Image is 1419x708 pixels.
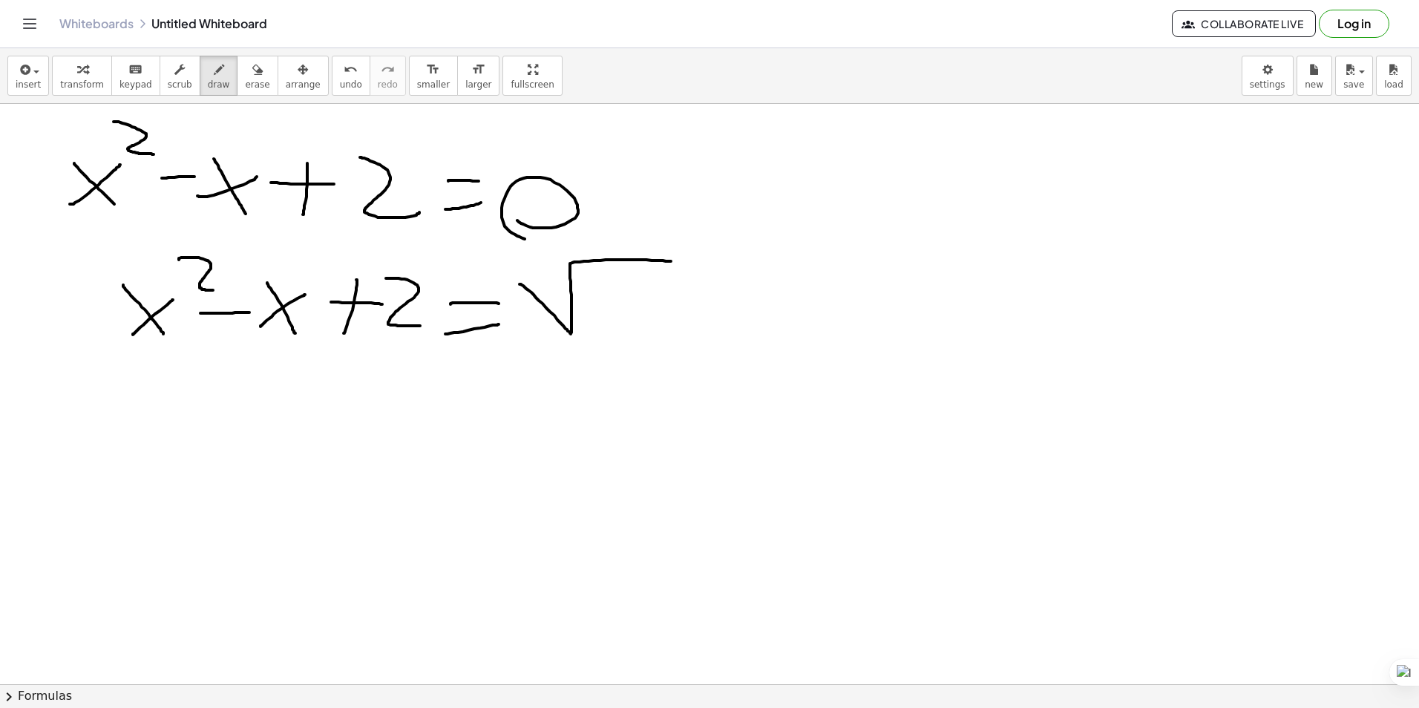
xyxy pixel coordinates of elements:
i: format_size [426,61,440,79]
i: undo [344,61,358,79]
span: fullscreen [511,79,554,90]
span: transform [60,79,104,90]
button: new [1297,56,1332,96]
button: settings [1242,56,1294,96]
button: format_sizelarger [457,56,499,96]
button: save [1335,56,1373,96]
span: Collaborate Live [1184,17,1303,30]
button: scrub [160,56,200,96]
button: transform [52,56,112,96]
span: scrub [168,79,192,90]
span: save [1343,79,1364,90]
span: keypad [119,79,152,90]
button: Log in [1319,10,1389,38]
span: load [1384,79,1403,90]
button: undoundo [332,56,370,96]
i: keyboard [128,61,142,79]
button: load [1376,56,1412,96]
span: draw [208,79,230,90]
i: format_size [471,61,485,79]
button: Toggle navigation [18,12,42,36]
button: format_sizesmaller [409,56,458,96]
button: erase [237,56,278,96]
button: arrange [278,56,329,96]
button: keyboardkeypad [111,56,160,96]
span: redo [378,79,398,90]
button: Collaborate Live [1172,10,1316,37]
span: arrange [286,79,321,90]
span: larger [465,79,491,90]
span: settings [1250,79,1285,90]
span: erase [245,79,269,90]
span: undo [340,79,362,90]
button: draw [200,56,238,96]
button: fullscreen [502,56,562,96]
i: redo [381,61,395,79]
button: insert [7,56,49,96]
span: insert [16,79,41,90]
a: Whiteboards [59,16,134,31]
span: new [1305,79,1323,90]
button: redoredo [370,56,406,96]
span: smaller [417,79,450,90]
